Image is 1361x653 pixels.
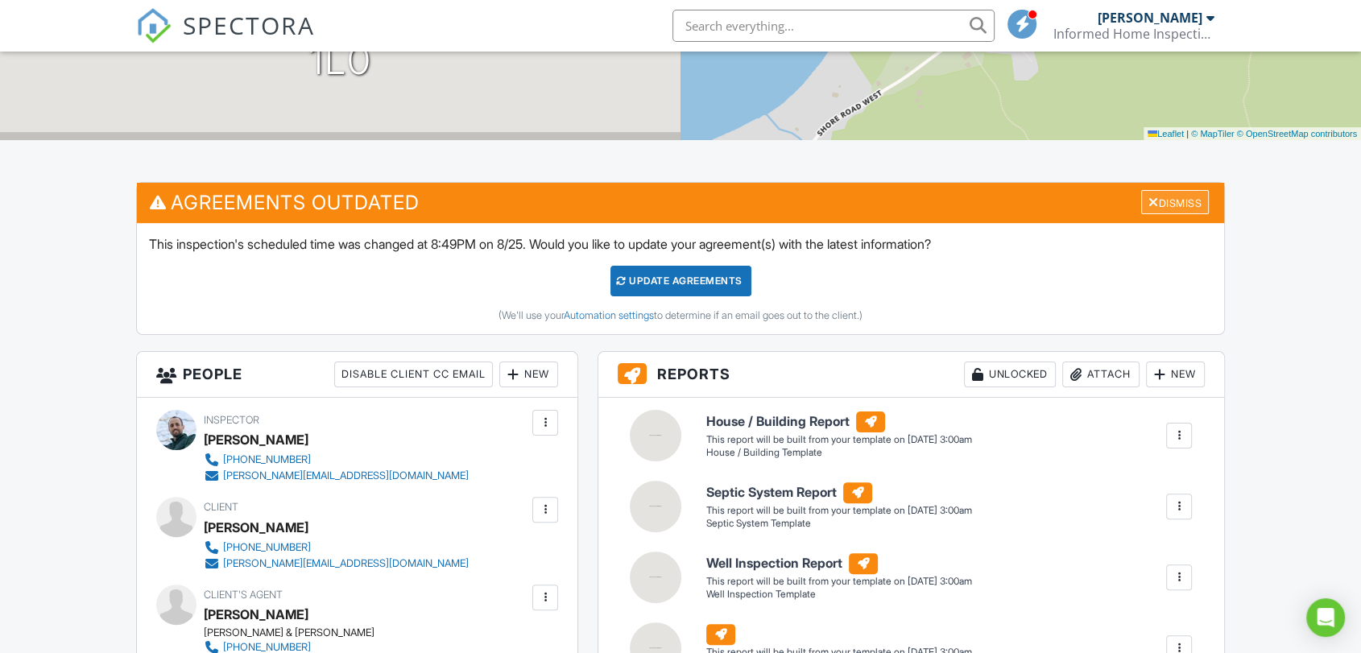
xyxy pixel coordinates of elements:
[136,22,315,56] a: SPECTORA
[706,411,972,432] h6: House / Building Report
[706,482,972,503] h6: Septic System Report
[204,515,308,539] div: [PERSON_NAME]
[706,517,972,531] div: Septic System Template
[137,183,1224,222] h3: Agreements Outdated
[223,541,311,554] div: [PHONE_NUMBER]
[204,556,469,572] a: [PERSON_NAME][EMAIL_ADDRESS][DOMAIN_NAME]
[204,468,469,484] a: [PERSON_NAME][EMAIL_ADDRESS][DOMAIN_NAME]
[564,309,654,321] a: Automation settings
[1148,129,1184,138] a: Leaflet
[1062,362,1140,387] div: Attach
[204,539,469,556] a: [PHONE_NUMBER]
[706,575,972,588] div: This report will be built from your template on [DATE] 3:00am
[204,501,238,513] span: Client
[1053,26,1214,42] div: Informed Home Inspections Ltd
[334,362,493,387] div: Disable Client CC Email
[223,469,469,482] div: [PERSON_NAME][EMAIL_ADDRESS][DOMAIN_NAME]
[204,428,308,452] div: [PERSON_NAME]
[706,504,972,517] div: This report will be built from your template on [DATE] 3:00am
[223,453,311,466] div: [PHONE_NUMBER]
[137,223,1224,334] div: This inspection's scheduled time was changed at 8:49PM on 8/25. Would you like to update your agr...
[1141,190,1209,215] div: Dismiss
[706,553,972,574] h6: Well Inspection Report
[183,8,315,42] span: SPECTORA
[204,626,541,639] div: [PERSON_NAME] & [PERSON_NAME]
[1191,129,1235,138] a: © MapTiler
[204,452,469,468] a: [PHONE_NUMBER]
[1186,129,1189,138] span: |
[204,589,283,601] span: Client's Agent
[223,557,469,570] div: [PERSON_NAME][EMAIL_ADDRESS][DOMAIN_NAME]
[706,588,972,601] div: Well Inspection Template
[204,602,308,626] a: [PERSON_NAME]
[598,352,1224,398] h3: Reports
[706,433,972,446] div: This report will be built from your template on [DATE] 3:00am
[136,8,172,43] img: The Best Home Inspection Software - Spectora
[1306,598,1345,637] div: Open Intercom Messenger
[204,414,259,426] span: Inspector
[672,10,995,42] input: Search everything...
[1237,129,1357,138] a: © OpenStreetMap contributors
[610,266,751,296] div: Update Agreements
[706,446,972,460] div: House / Building Template
[137,352,577,398] h3: People
[499,362,558,387] div: New
[149,309,1212,322] div: (We'll use your to determine if an email goes out to the client.)
[964,362,1056,387] div: Unlocked
[1098,10,1202,26] div: [PERSON_NAME]
[1146,362,1205,387] div: New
